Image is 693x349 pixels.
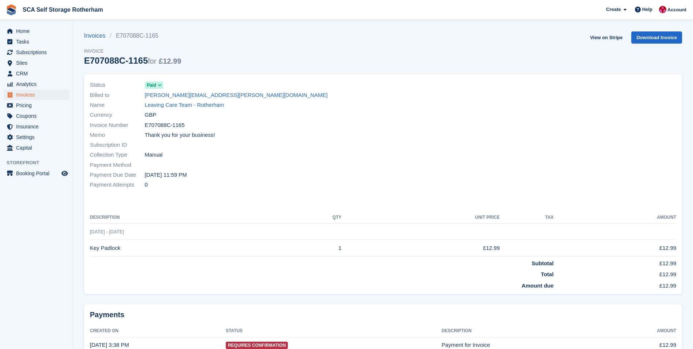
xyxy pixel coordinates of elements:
[90,111,145,119] span: Currency
[7,159,73,166] span: Storefront
[90,121,145,130] span: Invoice Number
[90,161,145,169] span: Payment Method
[4,111,69,121] a: menu
[84,48,181,55] span: Invoice
[16,68,60,79] span: CRM
[16,132,60,142] span: Settings
[553,212,676,224] th: Amount
[145,121,184,130] span: E707088C-1165
[587,31,625,44] a: View on Stripe
[90,181,145,189] span: Payment Attempts
[16,168,60,179] span: Booking Portal
[16,58,60,68] span: Sites
[16,100,60,110] span: Pricing
[4,168,69,179] a: menu
[4,47,69,57] a: menu
[16,121,60,132] span: Insurance
[342,240,500,256] td: £12.99
[90,171,145,179] span: Payment Due Date
[90,229,124,234] span: [DATE] - [DATE]
[4,79,69,89] a: menu
[642,6,652,13] span: Help
[659,6,666,13] img: Thomas Webb
[20,4,106,16] a: SCA Self Storage Rotherham
[16,47,60,57] span: Subscriptions
[90,310,676,319] h2: Payments
[16,90,60,100] span: Invoices
[4,58,69,68] a: menu
[16,111,60,121] span: Coupons
[500,212,553,224] th: Tax
[4,68,69,79] a: menu
[90,91,145,100] span: Billed to
[90,212,284,224] th: Description
[226,342,288,349] span: Requires Confirmation
[609,325,676,337] th: Amount
[553,256,676,267] td: £12.99
[90,325,226,337] th: Created On
[90,81,145,89] span: Status
[522,282,554,289] strong: Amount due
[4,132,69,142] a: menu
[4,26,69,36] a: menu
[667,6,686,14] span: Account
[90,141,145,149] span: Subscription ID
[532,260,553,266] strong: Subtotal
[553,240,676,256] td: £12.99
[148,57,156,65] span: for
[16,143,60,153] span: Capital
[90,131,145,139] span: Memo
[606,6,621,13] span: Create
[284,212,341,224] th: QTY
[553,267,676,279] td: £12.99
[4,37,69,47] a: menu
[90,101,145,109] span: Name
[145,81,163,89] a: Paid
[145,131,215,139] span: Thank you for your business!
[442,325,610,337] th: Description
[226,325,442,337] th: Status
[145,181,148,189] span: 0
[60,169,69,178] a: Preview store
[4,143,69,153] a: menu
[4,121,69,132] a: menu
[90,151,145,159] span: Collection Type
[342,212,500,224] th: Unit Price
[90,342,129,348] time: 2025-09-30 14:38:26 UTC
[16,37,60,47] span: Tasks
[145,171,187,179] time: 2025-09-30 22:59:59 UTC
[84,56,181,65] div: E707088C-1165
[4,90,69,100] a: menu
[6,4,17,15] img: stora-icon-8386f47178a22dfd0bd8f6a31ec36ba5ce8667c1dd55bd0f319d3a0aa187defe.svg
[284,240,341,256] td: 1
[541,271,554,277] strong: Total
[90,240,284,256] td: Key Padlock
[4,100,69,110] a: menu
[631,31,682,44] a: Download Invoice
[145,91,328,100] a: [PERSON_NAME][EMAIL_ADDRESS][PERSON_NAME][DOMAIN_NAME]
[145,111,156,119] span: GBP
[16,26,60,36] span: Home
[16,79,60,89] span: Analytics
[159,57,181,65] span: £12.99
[145,151,163,159] span: Manual
[553,279,676,290] td: £12.99
[145,101,224,109] a: Leaving Care Team - Rotherham
[84,31,110,40] a: Invoices
[147,82,156,89] span: Paid
[84,31,181,40] nav: breadcrumbs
